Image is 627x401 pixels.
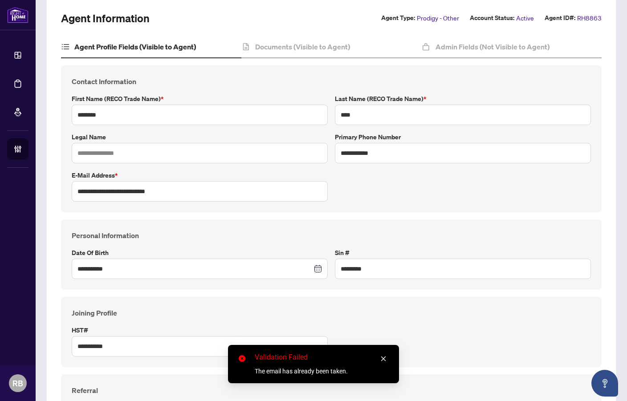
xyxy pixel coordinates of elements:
h4: Admin Fields (Not Visible to Agent) [436,41,550,52]
h2: Agent Information [61,11,150,25]
span: RH8863 [577,13,602,23]
h4: Joining Profile [72,308,591,318]
h4: Documents (Visible to Agent) [255,41,350,52]
label: First Name (RECO Trade Name) [72,94,328,104]
label: E-mail Address [72,170,328,180]
h4: Referral [72,385,591,396]
span: Active [516,13,534,23]
label: Agent Type: [381,13,415,23]
label: Sin # [335,248,591,258]
label: Account Status: [470,13,514,23]
h4: Personal Information [72,230,591,241]
div: The email has already been taken. [255,366,388,376]
span: close-circle [239,355,245,362]
img: logo [7,7,28,23]
label: Agent ID#: [545,13,575,23]
h4: Contact Information [72,76,591,87]
a: Close [379,354,388,364]
span: Prodigy - Other [417,13,459,23]
label: Last Name (RECO Trade Name) [335,94,591,104]
label: HST# [72,325,328,335]
div: Validation Failed [255,352,388,363]
h4: Agent Profile Fields (Visible to Agent) [74,41,196,52]
span: close [380,356,387,362]
label: Primary Phone Number [335,132,591,142]
button: Open asap [591,370,618,397]
label: Legal Name [72,132,328,142]
span: RB [12,377,23,389]
label: Date of Birth [72,248,328,258]
keeper-lock: Open Keeper Popup [572,263,582,274]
